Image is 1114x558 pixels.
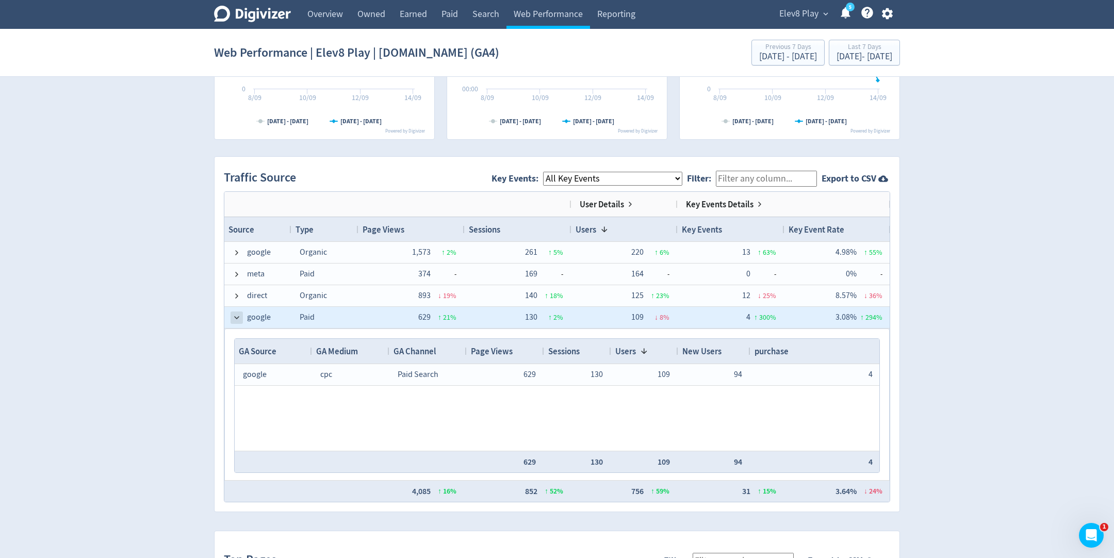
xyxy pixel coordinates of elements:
[363,224,404,235] span: Page Views
[385,128,425,134] text: Powered by Digivizer
[631,312,644,322] span: 109
[553,313,563,322] span: 2 %
[829,40,900,65] button: Last 7 Days[DATE]- [DATE]
[1100,523,1108,531] span: 1
[580,199,624,210] span: User Details
[300,269,315,279] span: Paid
[462,84,478,93] text: 00:00
[754,313,758,322] span: ↑
[545,291,548,300] span: ↑
[438,313,441,322] span: ↑
[418,269,431,279] span: 374
[618,128,658,134] text: Powered by Digivizer
[239,346,276,357] span: GA Source
[707,84,711,93] text: 0
[438,486,441,496] span: ↑
[759,313,776,322] span: 300 %
[398,369,438,380] span: Paid Search
[835,486,857,497] span: 3.64%
[660,313,669,322] span: 8 %
[320,369,332,380] span: cpc
[418,312,431,322] span: 629
[247,286,267,306] span: direct
[850,128,891,134] text: Powered by Digivizer
[247,242,271,262] span: google
[660,248,669,257] span: 6 %
[864,248,867,257] span: ↑
[525,290,537,301] span: 140
[591,369,603,380] span: 130
[447,248,456,257] span: 2 %
[469,224,500,235] span: Sessions
[548,346,580,357] span: Sessions
[835,247,857,257] span: 4.98%
[573,117,614,125] text: [DATE] - [DATE]
[864,486,867,496] span: ↓
[869,291,882,300] span: 36 %
[545,486,548,496] span: ↑
[443,291,456,300] span: 19 %
[247,307,271,327] span: google
[525,247,537,257] span: 261
[300,312,315,322] span: Paid
[764,93,781,102] text: 10/09
[758,291,761,300] span: ↓
[300,290,327,301] span: Organic
[500,117,541,125] text: [DATE] - [DATE]
[821,9,830,19] span: expand_more
[443,486,456,496] span: 16 %
[846,269,857,279] span: 0%
[746,312,750,322] span: 4
[523,456,536,467] span: 629
[548,313,552,322] span: ↑
[716,171,817,187] input: Filter any column...
[732,117,774,125] text: [DATE] - [DATE]
[755,346,789,357] span: purchase
[492,172,543,185] label: Key Events:
[837,43,892,52] div: Last 7 Days
[224,169,301,187] h2: Traffic Source
[776,6,831,22] button: Elev8 Play
[651,291,654,300] span: ↑
[687,172,716,185] label: Filter:
[746,269,750,279] span: 0
[864,291,867,300] span: ↓
[228,224,254,235] span: Source
[846,3,855,11] a: 5
[806,117,847,125] text: [DATE] - [DATE]
[591,456,603,467] span: 130
[789,224,844,235] span: Key Event Rate
[1079,523,1104,548] iframe: Intercom live chat
[763,486,776,496] span: 15 %
[849,4,851,11] text: 5
[525,312,537,322] span: 130
[750,264,776,284] span: -
[431,264,456,284] span: -
[404,93,421,102] text: 14/09
[537,264,563,284] span: -
[865,313,882,322] span: 294 %
[316,346,358,357] span: GA Medium
[441,248,445,257] span: ↑
[412,486,431,497] span: 4,085
[651,486,654,496] span: ↑
[631,247,644,257] span: 220
[576,224,596,235] span: Users
[869,456,873,467] span: 4
[443,313,456,322] span: 21 %
[817,93,834,102] text: 12/09
[656,486,669,496] span: 59 %
[267,117,308,125] text: [DATE] - [DATE]
[742,247,750,257] span: 13
[525,486,537,497] span: 852
[438,291,441,300] span: ↓
[412,247,431,257] span: 1,573
[553,248,563,257] span: 5 %
[682,224,722,235] span: Key Events
[525,269,537,279] span: 169
[471,346,513,357] span: Page Views
[658,369,670,380] span: 109
[418,290,431,301] span: 893
[870,93,887,102] text: 14/09
[869,486,882,496] span: 24 %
